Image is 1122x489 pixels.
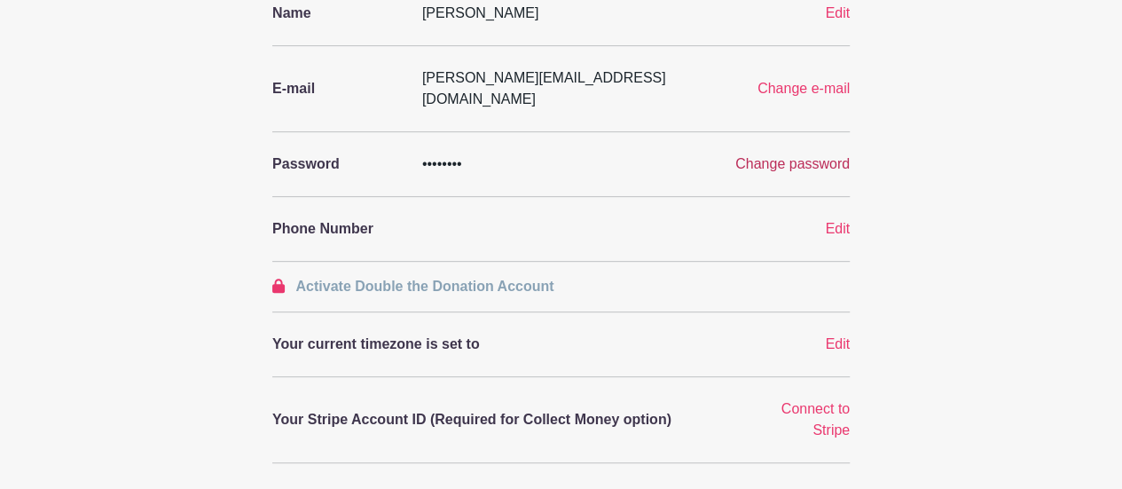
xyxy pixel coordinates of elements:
p: Password [272,154,401,175]
p: Phone Number [272,218,401,240]
a: Edit [825,336,850,351]
p: Your current timezone is set to [272,334,750,355]
span: •••••••• [422,156,462,171]
a: Change password [735,156,850,171]
span: Activate Double the Donation Account [295,279,553,294]
a: Edit [825,221,850,236]
p: Your Stripe Account ID (Required for Collect Money option) [272,409,750,430]
p: E-mail [272,78,401,99]
a: Change e-mail [757,81,850,96]
a: Edit [825,5,850,20]
a: Connect to Stripe [781,401,850,438]
p: Name [272,3,401,24]
div: [PERSON_NAME] [412,3,761,24]
div: [PERSON_NAME][EMAIL_ADDRESS][DOMAIN_NAME] [412,67,711,110]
